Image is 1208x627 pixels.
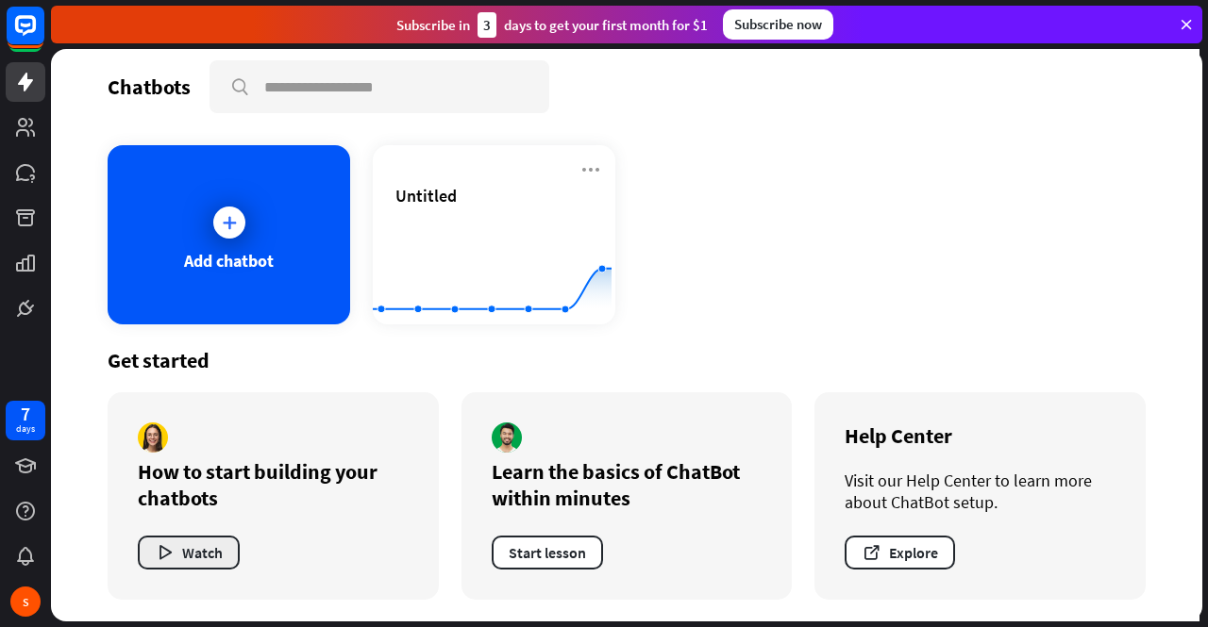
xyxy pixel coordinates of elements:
img: author [492,422,522,453]
div: Learn the basics of ChatBot within minutes [492,458,763,511]
img: author [138,422,168,453]
div: Visit our Help Center to learn more about ChatBot setup. [845,470,1116,513]
div: 3 [478,12,496,38]
div: Chatbots [108,74,191,100]
button: Watch [138,536,240,569]
div: Add chatbot [184,250,274,272]
div: 7 [21,405,30,422]
div: Get started [108,347,1146,373]
div: Subscribe now [723,9,833,40]
div: How to start building your chatbots [138,458,409,511]
span: Untitled [395,185,457,206]
div: Subscribe in days to get your first month for $1 [396,12,708,38]
div: Help Center [845,422,1116,449]
button: Open LiveChat chat widget [15,8,72,64]
div: S [10,586,41,617]
button: Start lesson [492,536,603,569]
button: Explore [845,536,955,569]
div: days [16,422,35,436]
a: 7 days [6,401,45,440]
